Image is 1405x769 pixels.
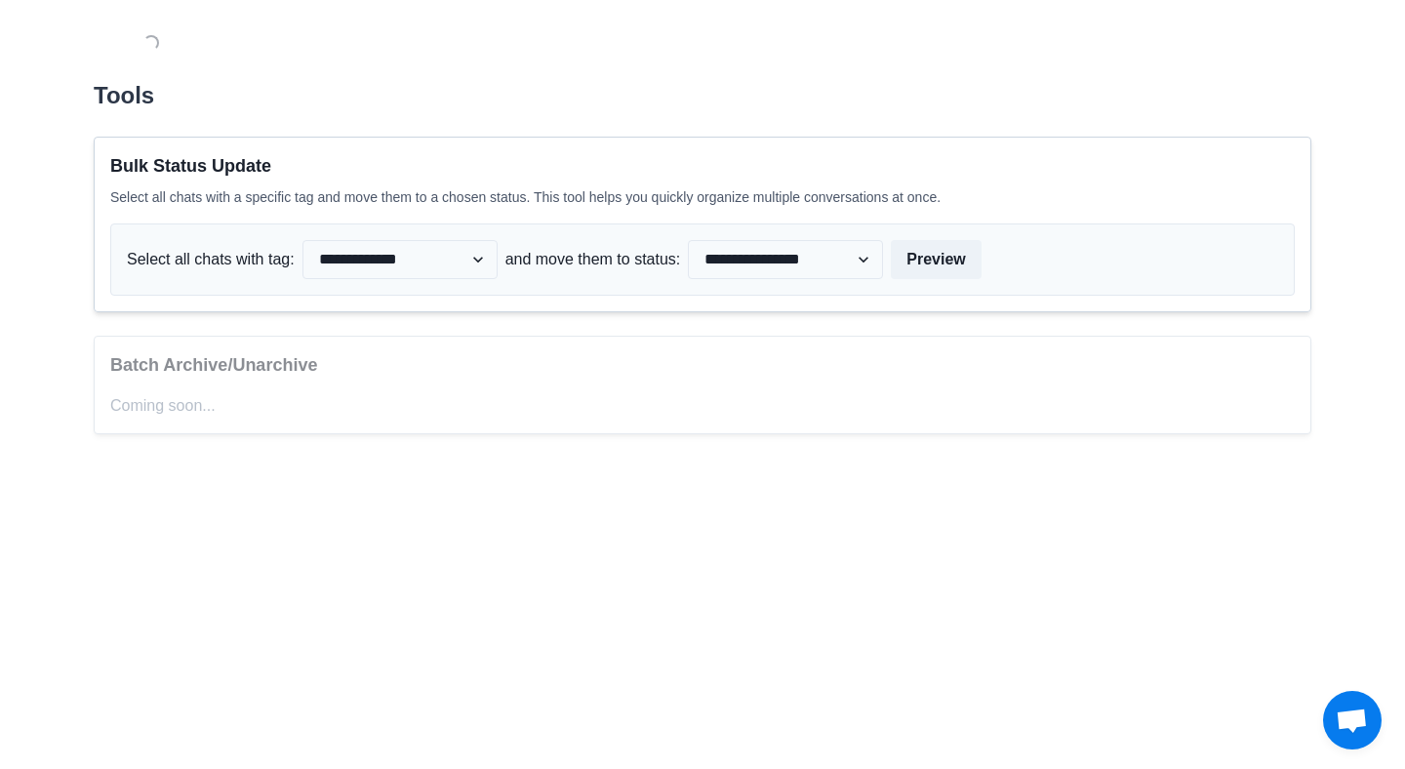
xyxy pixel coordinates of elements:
p: Tools [94,78,1311,113]
p: Batch Archive/Unarchive [110,352,1295,379]
p: Bulk Status Update [110,153,1295,180]
p: and move them to status: [505,248,681,271]
button: Preview [891,240,981,279]
p: Select all chats with tag: [127,248,295,271]
p: Select all chats with a specific tag and move them to a chosen status. This tool helps you quickl... [110,187,1295,208]
p: Coming soon... [110,394,1295,418]
div: Open chat [1323,691,1382,749]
